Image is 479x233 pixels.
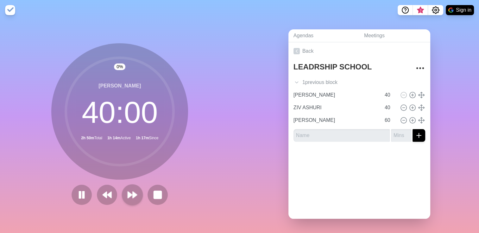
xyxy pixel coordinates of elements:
button: Settings [428,5,443,15]
button: What’s new [413,5,428,15]
button: Help [398,5,413,15]
input: Mins [382,89,397,101]
img: timeblocks logo [5,5,15,15]
div: 1 previous block [288,76,430,89]
input: Mins [382,101,397,114]
input: Mins [382,114,397,127]
input: Name [291,89,381,101]
a: Back [288,42,430,60]
input: Name [291,114,381,127]
button: More [414,62,426,75]
img: google logo [448,8,453,13]
a: Meetings [359,29,430,42]
button: Sign in [446,5,474,15]
input: Mins [391,129,411,142]
input: Name [291,101,381,114]
input: Name [293,129,390,142]
span: 3 [418,8,423,13]
a: Agendas [288,29,359,42]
